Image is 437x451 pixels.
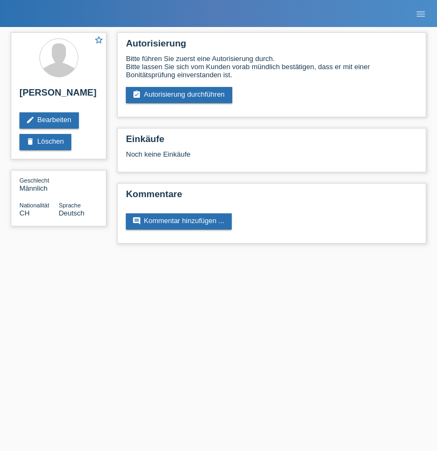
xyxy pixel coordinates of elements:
[26,116,35,124] i: edit
[126,55,418,79] div: Bitte führen Sie zuerst eine Autorisierung durch. Bitte lassen Sie sich vom Kunden vorab mündlich...
[126,87,232,103] a: assignment_turned_inAutorisierung durchführen
[59,209,85,217] span: Deutsch
[126,150,418,166] div: Noch keine Einkäufe
[410,10,432,17] a: menu
[132,90,141,99] i: assignment_turned_in
[94,35,104,45] i: star_border
[19,134,71,150] a: deleteLöschen
[19,176,59,192] div: Männlich
[19,112,79,129] a: editBearbeiten
[94,35,104,46] a: star_border
[19,202,49,208] span: Nationalität
[59,202,81,208] span: Sprache
[26,137,35,146] i: delete
[132,217,141,225] i: comment
[415,9,426,19] i: menu
[126,134,418,150] h2: Einkäufe
[126,38,418,55] h2: Autorisierung
[126,213,232,230] a: commentKommentar hinzufügen ...
[126,189,418,205] h2: Kommentare
[19,209,30,217] span: Schweiz
[19,87,98,104] h2: [PERSON_NAME]
[19,177,49,184] span: Geschlecht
